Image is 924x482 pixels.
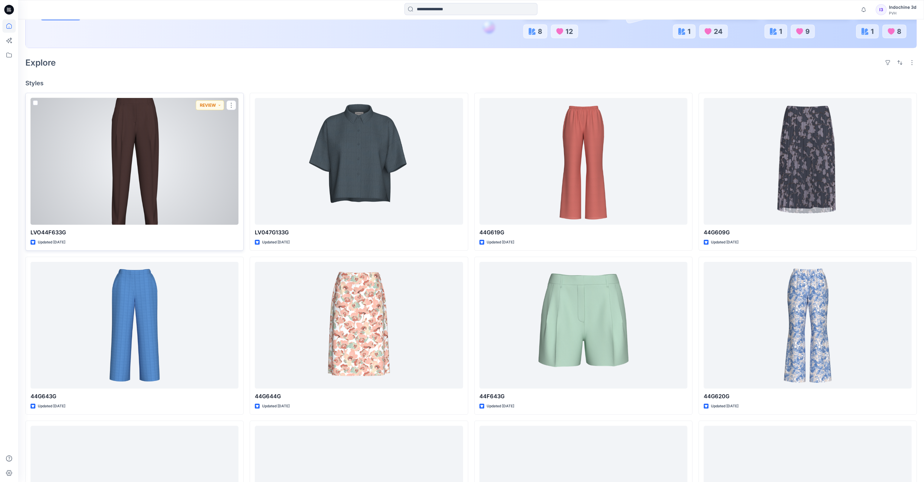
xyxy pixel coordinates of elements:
[255,392,463,401] p: 44G644G
[704,392,912,401] p: 44G620G
[487,239,514,246] p: Updated [DATE]
[889,11,916,15] div: PVH
[479,392,687,401] p: 44F643G
[889,4,916,11] div: Indochine 3d
[711,403,738,409] p: Updated [DATE]
[479,98,687,225] a: 44G619G
[31,98,238,225] a: LVO44F633G
[711,239,738,246] p: Updated [DATE]
[704,228,912,237] p: 44G609G
[487,403,514,409] p: Updated [DATE]
[479,262,687,389] a: 44F643G
[704,262,912,389] a: 44G620G
[31,228,238,237] p: LVO44F633G
[38,403,65,409] p: Updated [DATE]
[255,228,463,237] p: LV047G133G
[479,228,687,237] p: 44G619G
[255,262,463,389] a: 44G644G
[38,239,65,246] p: Updated [DATE]
[25,58,56,67] h2: Explore
[255,98,463,225] a: LV047G133G
[25,80,917,87] h4: Styles
[31,262,238,389] a: 44G643G
[704,98,912,225] a: 44G609G
[876,4,887,15] div: I3
[262,239,290,246] p: Updated [DATE]
[31,392,238,401] p: 44G643G
[262,403,290,409] p: Updated [DATE]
